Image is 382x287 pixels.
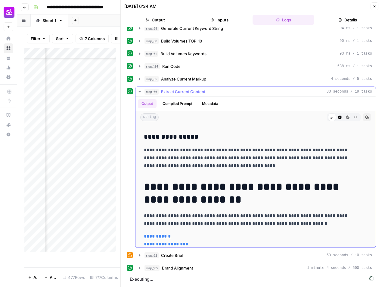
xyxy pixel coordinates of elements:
[56,36,64,42] span: Sort
[162,265,193,271] span: Brand Alignment
[144,51,158,57] span: step_61
[135,87,376,96] button: 33 seconds / 19 tasks
[88,273,120,282] div: 7/7 Columns
[60,273,88,282] div: 477 Rows
[144,76,159,82] span: step_65
[317,15,378,25] button: Details
[135,251,376,260] button: 50 seconds / 10 tasks
[144,38,159,44] span: step_60
[161,89,205,95] span: Extract Current Content
[27,34,50,43] button: Filter
[85,36,105,42] span: 7 Columns
[41,273,60,282] button: Add 10 Rows
[160,51,207,57] span: Build Volumes Keywords
[76,34,109,43] button: 7 Columns
[340,51,372,56] span: 93 ms / 1 tasks
[4,72,13,82] a: Settings
[161,76,206,82] span: Analyze Current Markup
[4,5,13,20] button: Workspace: Smartcat
[4,110,13,120] a: AirOps Academy
[4,63,13,72] a: Usage
[50,274,57,280] span: Add 10 Rows
[159,99,196,108] button: Compiled Prompt
[161,252,184,258] span: Create Brief
[340,26,372,31] span: 94 ms / 1 tasks
[135,61,376,71] button: 638 ms / 1 tasks
[144,63,160,69] span: step_124
[135,36,376,46] button: 90 ms / 1 tasks
[4,34,13,43] a: Home
[144,89,159,95] span: step_66
[135,97,376,248] div: 33 seconds / 19 tasks
[331,76,372,82] span: 4 seconds / 5 tasks
[253,15,314,25] button: Logs
[327,253,372,258] span: 50 seconds / 10 tasks
[327,89,372,94] span: 33 seconds / 19 tasks
[135,49,376,58] button: 93 ms / 1 tasks
[31,14,68,27] a: Sheet 1
[188,15,250,25] button: Inputs
[140,113,159,121] span: string
[307,265,372,271] span: 1 minute 4 seconds / 500 tasks
[24,273,41,282] button: Add Row
[128,274,376,284] span: Executing...
[4,120,13,130] button: What's new?
[162,63,181,69] span: Run Code
[144,265,160,271] span: step_105
[52,34,73,43] button: Sort
[135,24,376,33] button: 94 ms / 1 tasks
[124,3,157,9] div: [DATE] 6:34 AM
[144,25,159,31] span: step_59
[161,38,202,44] span: Build Volumes TOP-10
[138,99,157,108] button: Output
[4,130,13,139] button: Help + Support
[198,99,222,108] button: Metadata
[337,64,372,69] span: 638 ms / 1 tasks
[31,36,40,42] span: Filter
[144,252,159,258] span: step_62
[33,274,37,280] span: Add Row
[161,25,223,31] span: Generate Current Keyword String
[42,17,56,24] div: Sheet 1
[4,53,13,63] a: Your Data
[135,263,376,273] button: 1 minute 4 seconds / 500 tasks
[4,7,14,18] img: Smartcat Logo
[4,43,13,53] a: Browse
[124,15,186,25] button: Output
[135,74,376,84] button: 4 seconds / 5 tasks
[340,38,372,44] span: 90 ms / 1 tasks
